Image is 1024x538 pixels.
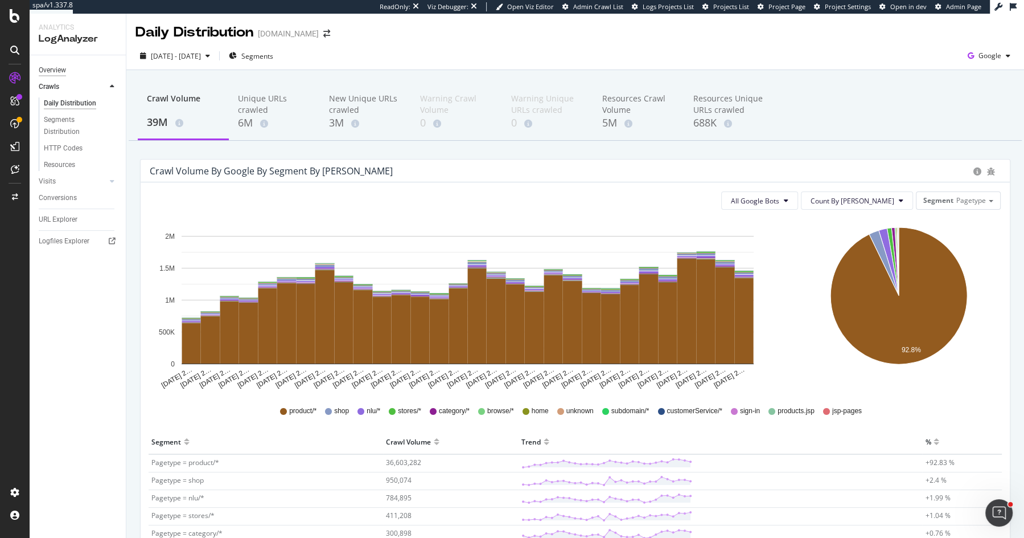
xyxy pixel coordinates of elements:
span: products.jsp [778,406,815,416]
span: stores/* [398,406,421,416]
a: Segments Distribution [44,114,118,138]
div: Analytics [39,23,117,32]
div: Overview [39,64,66,76]
span: Google [978,51,1001,60]
div: Trend [521,433,541,451]
div: Crawl Volume by google by Segment by [PERSON_NAME] [150,165,393,177]
span: 411,208 [386,511,412,520]
text: 0 [171,360,175,368]
div: Warning Crawl Volume [420,93,493,116]
span: sign-in [740,406,760,416]
a: Overview [39,64,118,76]
div: Unique URLs crawled [238,93,311,116]
button: [DATE] - [DATE] [135,47,215,65]
span: +0.76 % [925,528,950,538]
a: URL Explorer [39,214,118,226]
span: shop [334,406,349,416]
div: Segments Distribution [44,114,107,138]
div: Resources Unique URLs crawled [693,93,766,116]
a: Admin Page [935,2,981,11]
text: 1.5M [159,264,175,272]
div: Crawl Volume [147,93,220,115]
div: Visits [39,176,56,188]
span: Count By Day [811,196,894,206]
svg: A chart. [150,219,786,390]
div: Daily Distribution [135,23,253,42]
span: Pagetype = stores/* [151,511,215,520]
a: Crawls [39,81,106,93]
a: Open in dev [879,2,927,11]
div: Segment [151,433,181,451]
div: Resources Crawl Volume [602,93,675,116]
div: 39M [147,115,220,130]
div: Conversions [39,192,77,204]
div: ReadOnly: [380,2,410,11]
text: 500K [159,328,175,336]
span: 300,898 [386,528,412,538]
div: HTTP Codes [44,142,83,154]
span: jsp-pages [832,406,862,416]
span: All Google Bots [731,196,779,206]
span: Pagetype = product/* [151,458,219,467]
span: [DATE] - [DATE] [151,51,201,61]
span: product/* [289,406,316,416]
button: Segments [224,47,278,65]
span: Pagetype = nlu/* [151,493,204,503]
div: 3M [329,116,402,131]
div: bug [987,168,995,176]
span: nlu/* [367,406,380,416]
div: 0 [511,116,584,131]
a: Logs Projects List [632,2,694,11]
div: 5M [602,116,675,131]
div: Resources [44,159,75,171]
a: Projects List [702,2,749,11]
div: Crawl Volume [386,433,431,451]
div: arrow-right-arrow-left [323,30,330,38]
text: 2M [165,233,175,241]
span: browse/* [487,406,514,416]
div: URL Explorer [39,214,77,226]
span: +1.04 % [925,511,950,520]
div: % [925,433,931,451]
span: Pagetype = category/* [151,528,223,538]
div: 0 [420,116,493,131]
a: Resources [44,159,118,171]
span: Logs Projects List [643,2,694,11]
span: unknown [566,406,594,416]
div: 6M [238,116,311,131]
span: +92.83 % [925,458,954,467]
span: 36,603,282 [386,458,421,467]
a: Visits [39,176,106,188]
div: Crawls [39,81,59,93]
span: home [532,406,549,416]
span: Segment [923,195,953,205]
div: [DOMAIN_NAME] [258,28,319,39]
span: customerService/* [667,406,722,416]
span: Pagetype [956,195,986,205]
a: Daily Distribution [44,97,118,109]
span: Project Settings [825,2,871,11]
span: Segments [241,51,273,61]
iframe: Intercom live chat [985,499,1013,527]
div: Logfiles Explorer [39,235,89,247]
span: Projects List [713,2,749,11]
div: Warning Unique URLs crawled [511,93,584,116]
span: Admin Page [946,2,981,11]
svg: A chart. [796,219,1001,390]
a: Project Page [758,2,805,11]
div: Viz Debugger: [427,2,468,11]
text: 92.8% [902,346,921,354]
button: All Google Bots [721,191,798,210]
span: 784,895 [386,493,412,503]
span: subdomain/* [611,406,649,416]
span: Pagetype = shop [151,475,204,485]
button: Count By [PERSON_NAME] [801,191,913,210]
span: Admin Crawl List [573,2,623,11]
a: Open Viz Editor [496,2,554,11]
span: category/* [439,406,470,416]
div: 688K [693,116,766,131]
span: +2.4 % [925,475,946,485]
div: LogAnalyzer [39,32,117,46]
span: 950,074 [386,475,412,485]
